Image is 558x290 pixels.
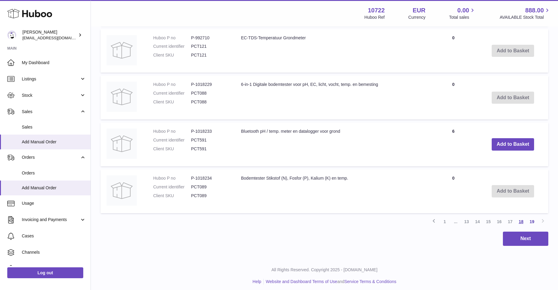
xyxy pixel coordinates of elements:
[191,129,229,134] dd: P-1018233
[505,216,516,227] a: 17
[461,216,472,227] a: 13
[191,175,229,181] dd: P-1018234
[527,216,537,227] a: 19
[449,15,476,20] span: Total sales
[191,137,229,143] dd: PCT591
[191,90,229,96] dd: PCT088
[153,99,191,105] dt: Client SKU
[153,175,191,181] dt: Huboo P no
[153,35,191,41] dt: Huboo P no
[22,35,89,40] span: [EMAIL_ADDRESS][DOMAIN_NAME]
[22,29,77,41] div: [PERSON_NAME]
[22,185,86,191] span: Add Manual Order
[235,122,429,166] td: Bluetooth pH / temp. meter en datalogger voor grond
[22,217,80,223] span: Invoicing and Payments
[408,15,426,20] div: Currency
[235,169,429,213] td: Bodemtester Stikstof (N), Fosfor (P), Kalium (K) en temp.
[107,35,137,65] img: EC-TDS-Temperatuur Grondmeter
[449,6,476,20] a: 0.00 Total sales
[153,90,191,96] dt: Current identifier
[22,139,86,145] span: Add Manual Order
[7,267,83,278] a: Log out
[191,193,229,199] dd: PCT089
[191,52,229,58] dd: PCT121
[153,44,191,49] dt: Current identifier
[107,175,137,206] img: Bodemtester Stikstof (N), Fosfor (P), Kalium (K) en temp.
[22,76,80,82] span: Listings
[365,15,385,20] div: Huboo Ref
[516,216,527,227] a: 18
[266,279,337,284] a: Website and Dashboard Terms of Use
[191,184,229,190] dd: PCT089
[235,29,429,73] td: EC-TDS-Temperatuur Grondmeter
[153,146,191,152] dt: Client SKU
[107,129,137,159] img: Bluetooth pH / temp. meter en datalogger voor grond
[429,76,477,119] td: 0
[22,155,80,160] span: Orders
[525,6,544,15] span: 888.00
[503,232,548,246] button: Next
[429,122,477,166] td: 6
[494,216,505,227] a: 16
[450,216,461,227] span: ...
[22,200,86,206] span: Usage
[22,109,80,115] span: Sales
[253,279,261,284] a: Help
[191,44,229,49] dd: PCT121
[153,52,191,58] dt: Client SKU
[153,129,191,134] dt: Huboo P no
[153,82,191,87] dt: Huboo P no
[107,82,137,112] img: 6-in-1 Digitale bodemtester voor pH, EC, licht, vocht, temp. en bemesting
[22,249,86,255] span: Channels
[500,15,551,20] span: AVAILABLE Stock Total
[235,76,429,119] td: 6-in-1 Digitale bodemtester voor pH, EC, licht, vocht, temp. en bemesting
[472,216,483,227] a: 14
[96,267,553,273] p: All Rights Reserved. Copyright 2025 - [DOMAIN_NAME]
[191,82,229,87] dd: P-1018229
[22,233,86,239] span: Cases
[344,279,396,284] a: Service Terms & Conditions
[22,124,86,130] span: Sales
[22,93,80,98] span: Stock
[457,6,469,15] span: 0.00
[500,6,551,20] a: 888.00 AVAILABLE Stock Total
[439,216,450,227] a: 1
[22,60,86,66] span: My Dashboard
[264,279,396,285] li: and
[153,193,191,199] dt: Client SKU
[368,6,385,15] strong: 10722
[191,35,229,41] dd: P-992710
[483,216,494,227] a: 15
[429,169,477,213] td: 0
[191,99,229,105] dd: PCT088
[153,184,191,190] dt: Current identifier
[22,170,86,176] span: Orders
[492,138,534,151] button: Add to Basket
[413,6,425,15] strong: EUR
[429,29,477,73] td: 0
[7,31,16,40] img: sales@plantcaretools.com
[153,137,191,143] dt: Current identifier
[191,146,229,152] dd: PCT591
